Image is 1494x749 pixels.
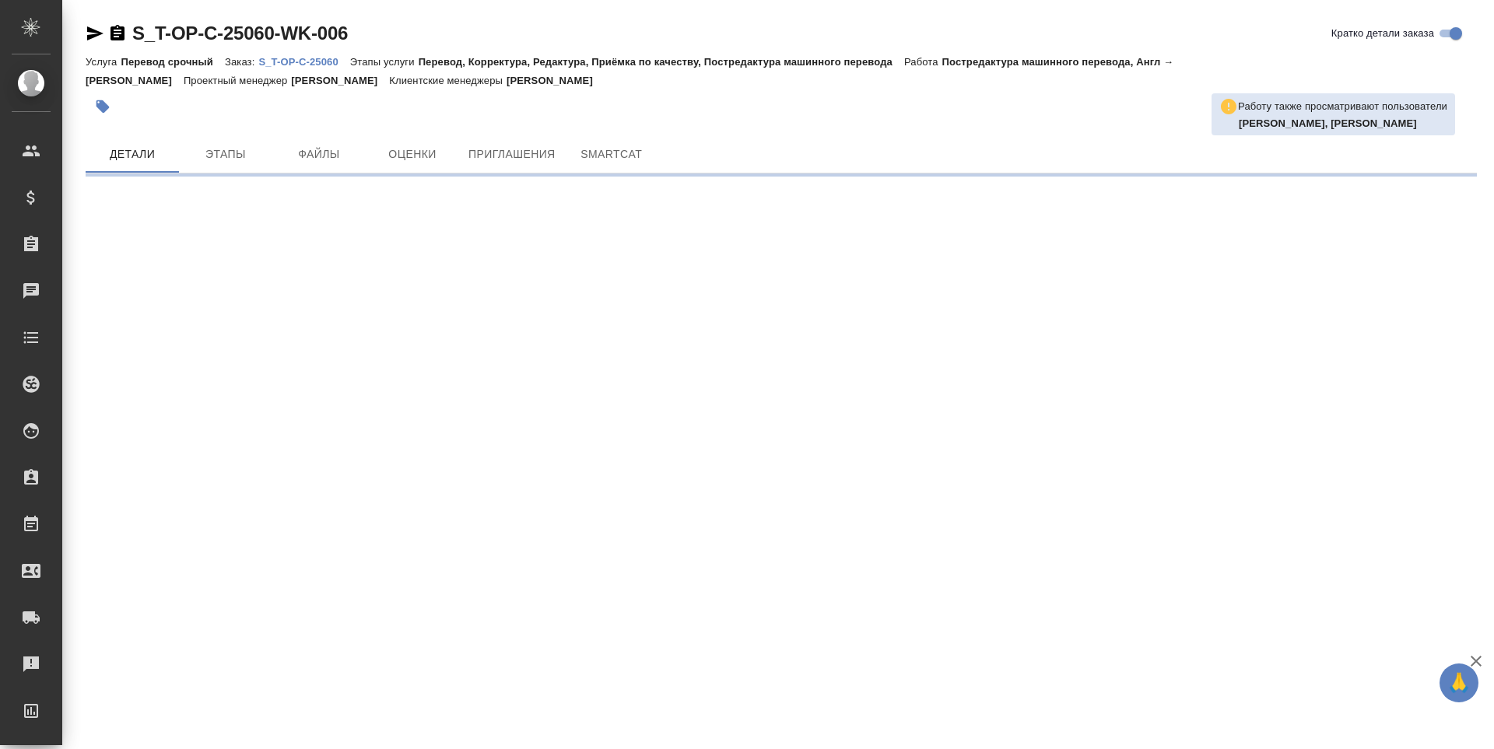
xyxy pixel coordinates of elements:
[468,145,556,164] span: Приглашения
[904,56,942,68] p: Работа
[419,56,904,68] p: Перевод, Корректура, Редактура, Приёмка по качеству, Постредактура машинного перевода
[282,145,356,164] span: Файлы
[375,145,450,164] span: Оценки
[291,75,389,86] p: [PERSON_NAME]
[1440,663,1478,702] button: 🙏
[86,56,121,68] p: Услуга
[258,56,349,68] p: S_T-OP-C-25060
[507,75,605,86] p: [PERSON_NAME]
[350,56,419,68] p: Этапы услуги
[1331,26,1434,41] span: Кратко детали заказа
[1239,116,1447,131] p: Сидоренко Ольга, Журавлева Александра
[86,89,120,124] button: Добавить тэг
[184,75,291,86] p: Проектный менеджер
[258,54,349,68] a: S_T-OP-C-25060
[108,24,127,43] button: Скопировать ссылку
[86,24,104,43] button: Скопировать ссылку для ЯМессенджера
[574,145,649,164] span: SmartCat
[132,23,348,44] a: S_T-OP-C-25060-WK-006
[389,75,507,86] p: Клиентские менеджеры
[1446,667,1472,699] span: 🙏
[1238,99,1447,114] p: Работу также просматривают пользователи
[95,145,170,164] span: Детали
[121,56,225,68] p: Перевод срочный
[1239,117,1417,129] b: [PERSON_NAME], [PERSON_NAME]
[225,56,258,68] p: Заказ:
[188,145,263,164] span: Этапы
